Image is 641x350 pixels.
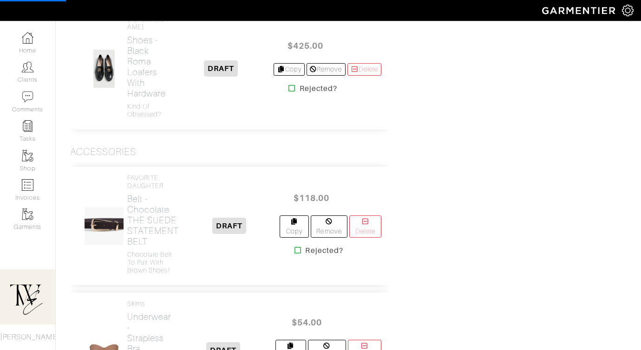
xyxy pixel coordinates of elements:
img: garmentier-logo-header-white-b43fb05a5012e4ada735d5af1a66efaba907eab6374d6393d1fbf88cb4ef424d.png [537,2,622,19]
a: Delete [347,63,382,76]
a: Delete [349,215,382,238]
a: Copy [274,63,305,76]
img: orders-icon-0abe47150d42831381b5fb84f609e132dff9fe21cb692f30cb5eec754e2cba89.png [22,179,33,191]
span: $425.00 [277,36,333,56]
img: gear-icon-white-bd11855cb880d31180b6d7d6211b90ccbf57a29d726f0c71d8c61bd08dd39cc2.png [622,5,634,16]
img: garments-icon-b7da505a4dc4fd61783c78ac3ca0ef83fa9d6f193b1c9dc38574b1d14d53ca28.png [22,208,33,220]
a: FAVORITE DAUGHTER Belt - ChocolateTHE SUEDE STATEMENT BELT Chocolate belt to pair with brown shoes! [127,174,179,274]
img: comment-icon-a0a6a9ef722e966f86d9cbdc48e553b5cf19dbc54f86b18d962a5391bc8f6eb6.png [22,91,33,103]
a: Remove [311,215,347,238]
h4: Chocolate belt to pair with brown shoes! [127,251,179,274]
img: reminder-icon-8004d30b9f0a5d33ae49ab947aed9ed385cf756f9e5892f1edd6e32f2345188e.png [22,120,33,132]
a: Copy [280,215,309,238]
h3: Accessories [70,146,137,158]
span: $54.00 [279,312,335,332]
h4: [PERSON_NAME] [127,16,168,32]
strong: Rejected? [300,83,337,94]
img: M5KE53df8Y1smTf3JWpQi9na [59,207,149,246]
a: [PERSON_NAME] Shoes - BlackRoma Loafers with Hardware Kind of obsessed? [127,16,168,118]
h4: Skims [127,300,171,308]
img: clients-icon-6bae9207a08558b7cb47a8932f037763ab4055f8c8b6bfacd5dc20c3e0201464.png [22,61,33,73]
strong: Rejected? [305,245,343,256]
img: j4bgcWJMpaCM8rEfvKyQ2Sf7 [93,49,115,88]
img: dashboard-icon-dbcd8f5a0b271acd01030246c82b418ddd0df26cd7fceb0bd07c9910d44c42f6.png [22,32,33,44]
a: Remove [307,63,345,76]
span: DRAFT [212,218,246,234]
span: DRAFT [204,60,238,77]
h4: Kind of obsessed? [127,103,168,118]
span: $118.00 [283,188,339,208]
h2: Shoes - Black Roma Loafers with Hardware [127,35,168,99]
img: garments-icon-b7da505a4dc4fd61783c78ac3ca0ef83fa9d6f193b1c9dc38574b1d14d53ca28.png [22,150,33,162]
h2: Belt - Chocolate THE SUEDE STATEMENT BELT [127,194,179,247]
h4: FAVORITE DAUGHTER [127,174,179,190]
